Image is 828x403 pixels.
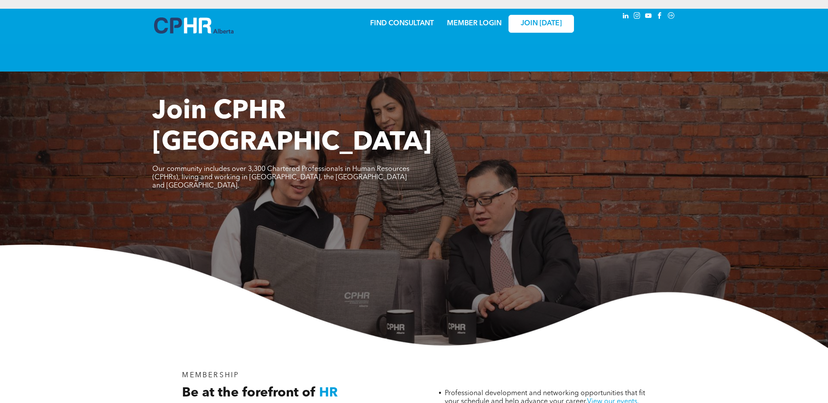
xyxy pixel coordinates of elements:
[152,99,432,156] span: Join CPHR [GEOGRAPHIC_DATA]
[632,11,642,23] a: instagram
[370,20,434,27] a: FIND CONSULTANT
[521,20,562,28] span: JOIN [DATE]
[182,386,316,400] span: Be at the forefront of
[182,372,239,379] span: MEMBERSHIP
[508,15,574,33] a: JOIN [DATE]
[447,20,502,27] a: MEMBER LOGIN
[655,11,665,23] a: facebook
[152,166,409,189] span: Our community includes over 3,300 Chartered Professionals in Human Resources (CPHRs), living and ...
[644,11,653,23] a: youtube
[667,11,676,23] a: Social network
[154,17,234,34] img: A blue and white logo for cp alberta
[319,386,338,400] span: HR
[621,11,631,23] a: linkedin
